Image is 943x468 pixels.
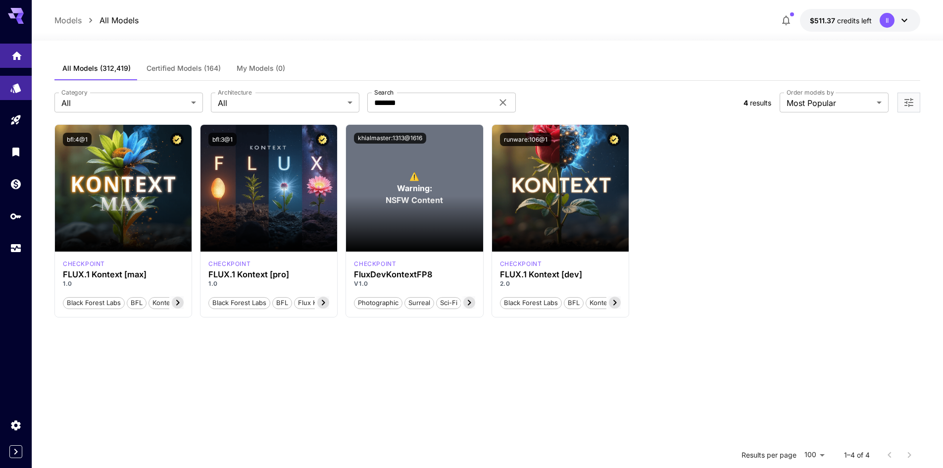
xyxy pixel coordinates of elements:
span: Surreal [405,298,434,308]
button: Expand sidebar [9,445,22,458]
p: checkpoint [500,260,542,268]
div: Home [11,47,23,59]
span: Black Forest Labs [500,298,561,308]
h3: FLUX.1 Kontext [dev] [500,270,621,279]
button: Sci-Fi [436,296,461,309]
label: Order models by [787,88,834,97]
p: 1.0 [208,279,329,288]
div: FLUX.1 Kontext [max] [63,260,105,268]
nav: breadcrumb [54,14,139,26]
span: BFL [127,298,146,308]
div: Wallet [10,178,22,190]
button: BFL [272,296,292,309]
div: II [880,13,894,28]
div: FLUX.1 Kontext [dev] [500,260,542,268]
button: Open more filters [903,97,915,109]
button: Photographic [354,296,402,309]
button: Certified Model – Vetted for best performance and includes a commercial license. [607,133,621,146]
button: Certified Model – Vetted for best performance and includes a commercial license. [170,133,184,146]
span: Photographic [354,298,402,308]
button: BFL [127,296,147,309]
span: Most Popular [787,97,873,109]
button: Kontext [586,296,617,309]
h3: FluxDevKontextFP8 [354,270,475,279]
label: Architecture [218,88,251,97]
button: Certified Model – Vetted for best performance and includes a commercial license. [316,133,329,146]
div: Usage [10,242,22,255]
label: Search [374,88,394,97]
span: 4 [744,99,748,107]
button: Surreal [404,296,434,309]
button: Black Forest Labs [63,296,125,309]
span: Sci-Fi [437,298,461,308]
span: Black Forest Labs [63,298,124,308]
div: FLUX.1 Kontext [dev] [354,260,396,268]
label: Category [61,88,88,97]
span: All Models (312,419) [62,64,131,73]
p: Results per page [742,450,796,460]
button: Flux Kontext [294,296,340,309]
h3: FLUX.1 Kontext [pro] [208,270,329,279]
span: BFL [564,298,583,308]
div: Playground [10,114,22,126]
span: $511.37 [810,16,837,25]
div: 100 [800,448,828,462]
span: My Models (0) [237,64,285,73]
button: Black Forest Labs [500,296,562,309]
div: Library [10,143,22,155]
p: 2.0 [500,279,621,288]
span: Black Forest Labs [209,298,270,308]
span: All [218,97,344,109]
button: Black Forest Labs [208,296,270,309]
span: Warning: [397,182,432,194]
span: BFL [273,298,292,308]
span: credits left [837,16,872,25]
button: runware:106@1 [500,133,551,146]
span: All [61,97,187,109]
h3: FLUX.1 Kontext [max] [63,270,184,279]
span: NSFW Content [386,194,443,206]
a: All Models [99,14,139,26]
button: BFL [564,296,584,309]
p: V1.0 [354,279,475,288]
a: Models [54,14,82,26]
button: Kontext [149,296,180,309]
button: khialmaster:1313@1616 [354,133,426,144]
button: $511.3676II [800,9,920,32]
span: Kontext [149,298,179,308]
p: checkpoint [208,260,250,268]
div: Settings [10,416,22,428]
div: $511.3676 [810,15,872,26]
span: Certified Models (164) [147,64,221,73]
button: bfl:3@1 [208,133,237,146]
span: Flux Kontext [295,298,340,308]
p: checkpoint [63,260,105,268]
div: Models [10,79,22,91]
span: Kontext [586,298,616,308]
div: API Keys [10,207,22,219]
span: results [750,99,771,107]
p: 1.0 [63,279,184,288]
p: 1–4 of 4 [844,450,870,460]
button: bfl:4@1 [63,133,92,146]
span: ⚠️ [409,170,419,182]
div: FLUX.1 Kontext [pro] [208,260,250,268]
div: To view NSFW models, adjust the filter settings and toggle the option on. [346,125,483,252]
p: checkpoint [354,260,396,268]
